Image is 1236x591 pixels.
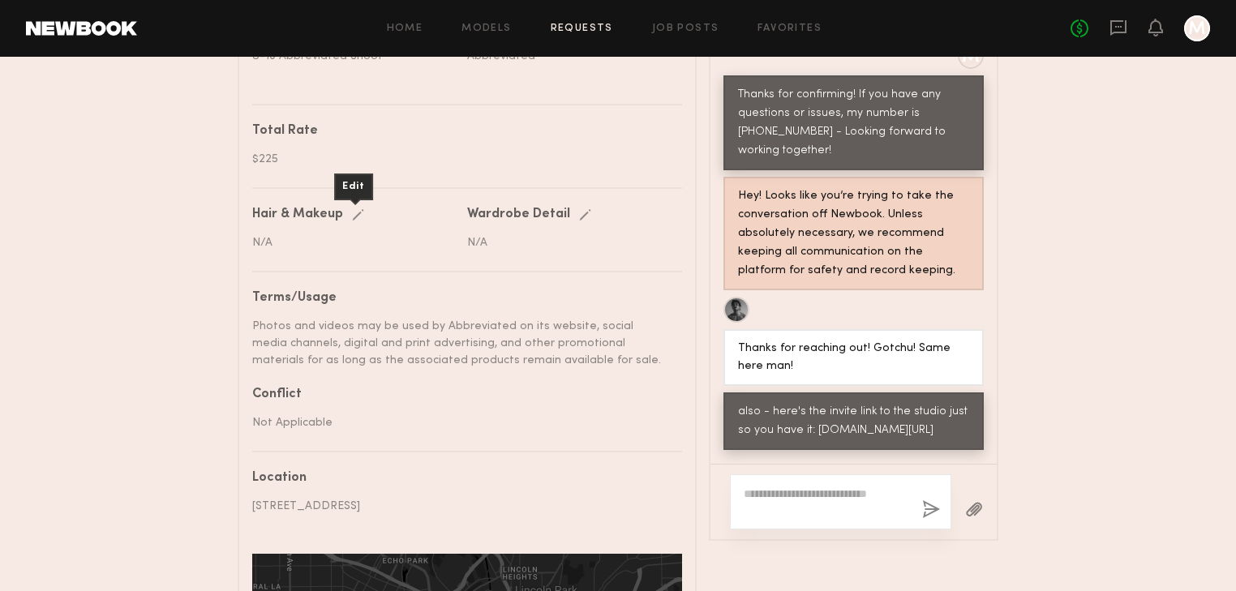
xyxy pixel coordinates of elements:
a: M [1184,15,1210,41]
div: $225 [252,151,670,168]
div: Location [252,472,670,485]
div: Thanks for confirming! If you have any questions or issues, my number is [PHONE_NUMBER] - Looking... [738,86,969,161]
a: Home [387,24,423,34]
div: Wardrobe Detail [467,208,570,221]
div: Hey! Looks like you’re trying to take the conversation off Newbook. Unless absolutely necessary, ... [738,187,969,281]
div: Hair & Makeup [252,208,343,221]
a: Models [461,24,511,34]
div: also - here's the invite link to the studio just so you have it: [DOMAIN_NAME][URL] [738,403,969,440]
div: N/A [252,234,455,251]
a: Job Posts [652,24,719,34]
div: Terms/Usage [252,292,670,305]
div: Total Rate [252,125,670,138]
div: Conflict [252,388,670,401]
div: Edit [334,173,373,200]
div: [STREET_ADDRESS] [252,498,670,515]
a: Requests [551,24,613,34]
a: Favorites [757,24,822,34]
div: Not Applicable [252,414,670,431]
div: N/A [467,234,670,251]
div: Photos and videos may be used by Abbreviated on its website, social media channels, digital and p... [252,318,670,369]
div: Thanks for reaching out! Gotchu! Same here man! [738,340,969,377]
